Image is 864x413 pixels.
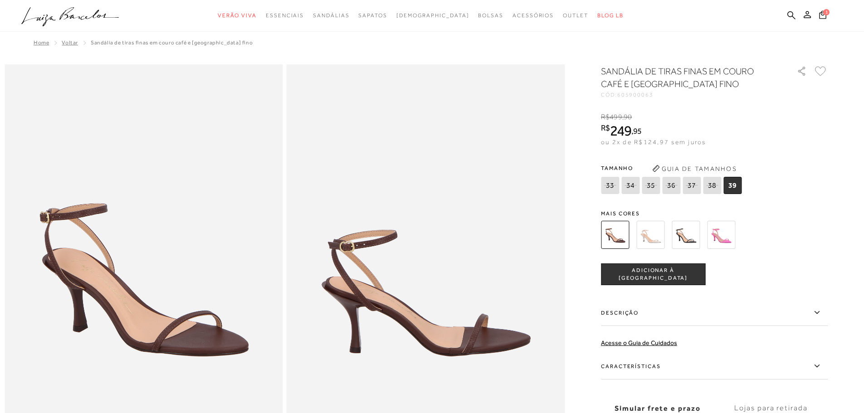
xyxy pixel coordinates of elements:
[621,177,639,194] span: 34
[563,12,588,19] span: Outlet
[601,124,610,132] i: R$
[703,177,721,194] span: 38
[642,177,660,194] span: 35
[266,12,304,19] span: Essenciais
[358,7,387,24] a: noSubCategoriesText
[313,12,349,19] span: Sandálias
[662,177,680,194] span: 36
[617,92,654,98] span: 605900063
[723,177,742,194] span: 39
[34,39,49,46] a: Home
[601,113,610,121] i: R$
[513,12,554,19] span: Acessórios
[823,9,830,15] span: 1
[601,300,828,326] label: Descrição
[266,7,304,24] a: noSubCategoriesText
[62,39,78,46] a: Voltar
[597,12,624,19] span: BLOG LB
[358,12,387,19] span: Sapatos
[707,221,735,249] img: SANDÁLIA DE TIRAS FINAS EM COURO ROSA LÍRIO E SALTO ALTO FINO
[816,10,829,22] button: 1
[91,39,253,46] span: SANDÁLIA DE TIRAS FINAS EM COURO CAFÉ E [GEOGRAPHIC_DATA] FINO
[396,7,469,24] a: noSubCategoriesText
[478,7,503,24] a: noSubCategoriesText
[683,177,701,194] span: 37
[610,122,631,139] span: 249
[601,267,705,282] span: ADICIONAR À [GEOGRAPHIC_DATA]
[601,211,828,216] span: Mais cores
[601,161,744,175] span: Tamanho
[631,127,642,135] i: ,
[622,113,632,121] i: ,
[597,7,624,24] a: BLOG LB
[396,12,469,19] span: [DEMOGRAPHIC_DATA]
[672,221,700,249] img: SANDÁLIA DE TIRAS FINAS EM COURO PRETO E SALTO ALTO FINO
[633,126,642,136] span: 95
[610,113,622,121] span: 499
[601,263,705,285] button: ADICIONAR À [GEOGRAPHIC_DATA]
[601,339,677,346] a: Acesse o Guia de Cuidados
[218,12,257,19] span: Verão Viva
[601,138,706,146] span: ou 2x de R$124,97 sem juros
[601,92,782,97] div: CÓD:
[601,65,771,90] h1: SANDÁLIA DE TIRAS FINAS EM COURO CAFÉ E [GEOGRAPHIC_DATA] FINO
[513,7,554,24] a: noSubCategoriesText
[636,221,664,249] img: SANDÁLIA DE TIRAS FINAS EM COURO OFF WHITE E SALTO ALTO FINO
[649,161,740,176] button: Guia de Tamanhos
[478,12,503,19] span: Bolsas
[563,7,588,24] a: noSubCategoriesText
[624,113,632,121] span: 90
[313,7,349,24] a: noSubCategoriesText
[218,7,257,24] a: noSubCategoriesText
[601,177,619,194] span: 33
[601,353,828,379] label: Características
[601,221,629,249] img: SANDÁLIA DE TIRAS FINAS EM COURO CAFÉ E SALTO ALTO FINO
